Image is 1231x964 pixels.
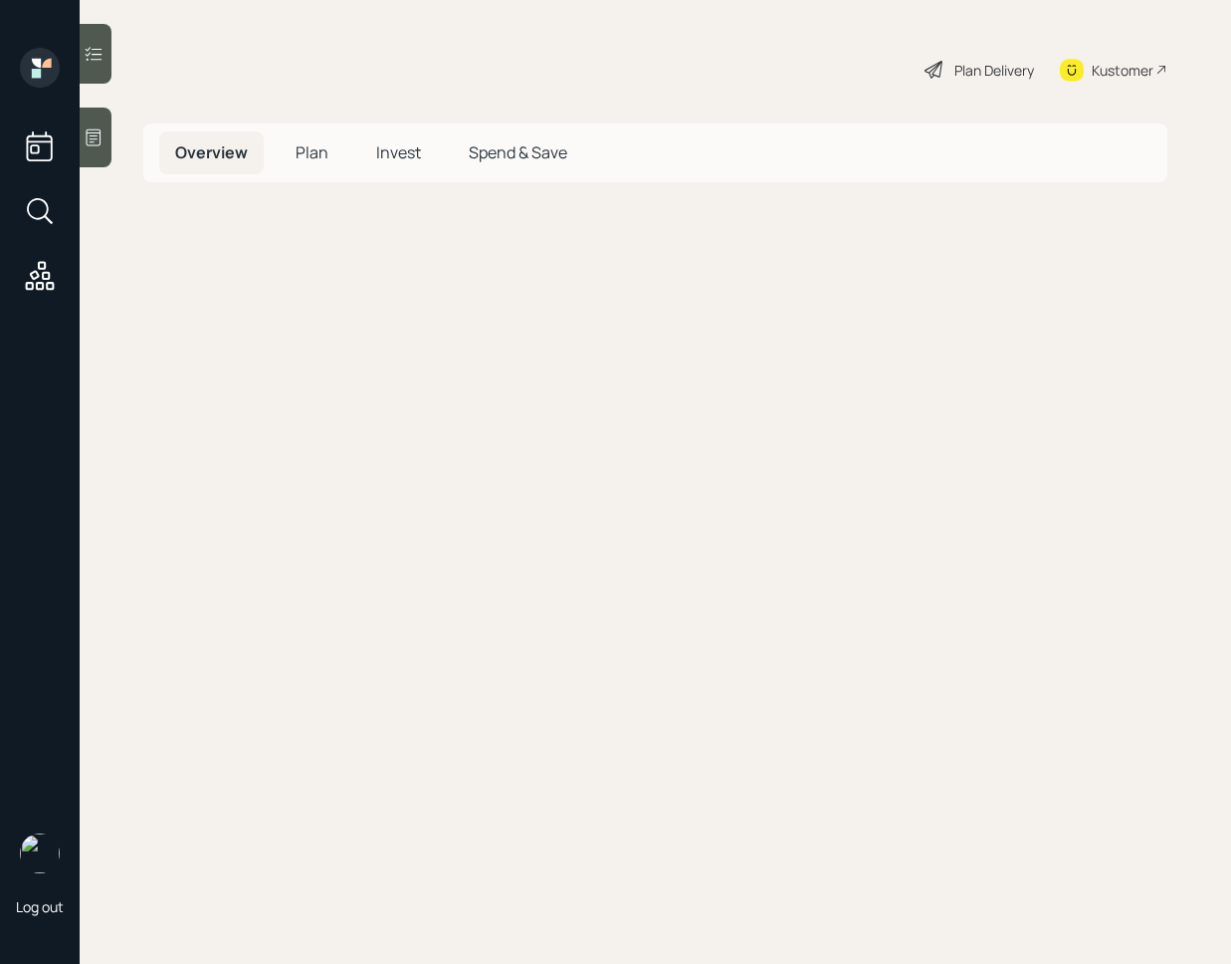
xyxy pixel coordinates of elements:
div: Plan Delivery [954,60,1034,81]
span: Overview [175,141,248,163]
span: Spend & Save [469,141,567,163]
span: Plan [296,141,328,163]
div: Log out [16,897,64,916]
img: retirable_logo.png [20,834,60,873]
span: Invest [376,141,421,163]
div: Kustomer [1092,60,1153,81]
